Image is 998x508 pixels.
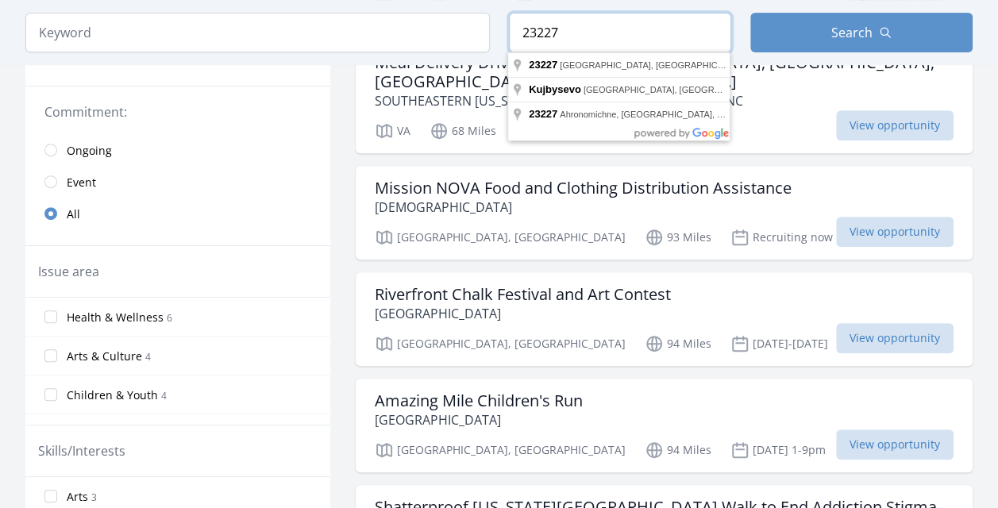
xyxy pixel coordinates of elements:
[836,323,954,353] span: View opportunity
[375,304,671,323] p: [GEOGRAPHIC_DATA]
[67,387,158,403] span: Children & Youth
[560,60,842,70] span: [GEOGRAPHIC_DATA], [GEOGRAPHIC_DATA], [GEOGRAPHIC_DATA]
[645,228,711,247] p: 93 Miles
[356,272,973,366] a: Riverfront Chalk Festival and Art Contest [GEOGRAPHIC_DATA] [GEOGRAPHIC_DATA], [GEOGRAPHIC_DATA] ...
[836,217,954,247] span: View opportunity
[25,13,490,52] input: Keyword
[375,198,792,217] p: [DEMOGRAPHIC_DATA]
[730,441,826,460] p: [DATE] 1-9pm
[836,110,954,140] span: View opportunity
[529,108,557,120] span: 23227
[145,350,151,364] span: 4
[356,166,973,260] a: Mission NOVA Food and Clothing Distribution Assistance [DEMOGRAPHIC_DATA] [GEOGRAPHIC_DATA], [GEO...
[161,389,167,402] span: 4
[560,110,807,119] span: Ahronomichne, [GEOGRAPHIC_DATA], [GEOGRAPHIC_DATA]
[730,334,828,353] p: [DATE]-[DATE]
[375,91,954,110] p: SOUTHEASTERN [US_STATE] AREAWIDE MODEL PROGRAM INC
[67,348,142,364] span: Arts & Culture
[509,13,731,52] input: Location
[375,285,671,304] h3: Riverfront Chalk Festival and Art Contest
[356,379,973,472] a: Amazing Mile Children's Run [GEOGRAPHIC_DATA] [GEOGRAPHIC_DATA], [GEOGRAPHIC_DATA] 94 Miles [DATE...
[584,85,770,94] span: [GEOGRAPHIC_DATA], [GEOGRAPHIC_DATA]
[67,143,112,159] span: Ongoing
[375,53,954,91] h3: Meal Delivery Drivers Needed! [GEOGRAPHIC_DATA], [GEOGRAPHIC_DATA], [GEOGRAPHIC_DATA], and [GEOGR...
[356,40,973,153] a: Meal Delivery Drivers Needed! [GEOGRAPHIC_DATA], [GEOGRAPHIC_DATA], [GEOGRAPHIC_DATA], and [GEOGR...
[645,441,711,460] p: 94 Miles
[529,83,581,95] span: Kujbysevo
[44,349,57,362] input: Arts & Culture 4
[67,489,88,505] span: Arts
[375,410,583,429] p: [GEOGRAPHIC_DATA]
[645,334,711,353] p: 94 Miles
[67,206,80,222] span: All
[67,175,96,190] span: Event
[375,121,410,140] p: VA
[375,391,583,410] h3: Amazing Mile Children's Run
[430,121,496,140] p: 68 Miles
[44,388,57,401] input: Children & Youth 4
[167,311,172,325] span: 6
[375,228,626,247] p: [GEOGRAPHIC_DATA], [GEOGRAPHIC_DATA]
[67,310,164,325] span: Health & Wellness
[91,491,97,504] span: 3
[730,228,833,247] p: Recruiting now
[750,13,973,52] button: Search
[44,310,57,323] input: Health & Wellness 6
[375,441,626,460] p: [GEOGRAPHIC_DATA], [GEOGRAPHIC_DATA]
[831,23,873,42] span: Search
[25,166,330,198] a: Event
[529,59,557,71] span: 23227
[44,102,311,121] legend: Commitment:
[44,490,57,502] input: Arts 3
[25,198,330,229] a: All
[25,134,330,166] a: Ongoing
[375,179,792,198] h3: Mission NOVA Food and Clothing Distribution Assistance
[375,334,626,353] p: [GEOGRAPHIC_DATA], [GEOGRAPHIC_DATA]
[836,429,954,460] span: View opportunity
[38,262,99,281] legend: Issue area
[38,441,125,460] legend: Skills/Interests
